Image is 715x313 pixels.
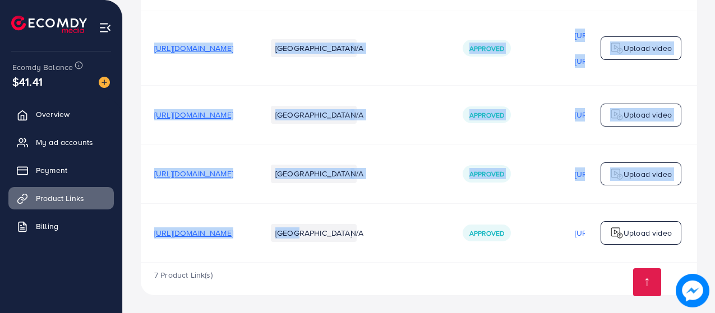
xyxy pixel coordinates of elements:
[154,109,233,120] span: [URL][DOMAIN_NAME]
[8,187,114,209] a: Product Links
[610,167,624,181] img: logo
[271,165,357,183] li: [GEOGRAPHIC_DATA]
[154,227,233,239] span: [URL][DOMAIN_NAME]
[8,159,114,181] a: Payment
[469,169,504,179] span: Approved
[624,167,672,181] p: Upload video
[8,103,114,125] a: Overview
[575,29,654,42] p: [URL][DOMAIN_NAME]
[99,77,110,88] img: image
[8,215,114,237] a: Billing
[575,167,654,181] p: [URL][DOMAIN_NAME]
[154,269,213,281] span: 7 Product Link(s)
[350,109,363,120] span: N/A
[624,226,672,240] p: Upload video
[610,41,624,55] img: logo
[610,108,624,122] img: logo
[624,108,672,122] p: Upload video
[36,137,93,148] span: My ad accounts
[154,168,233,179] span: [URL][DOMAIN_NAME]
[36,221,58,232] span: Billing
[624,41,672,55] p: Upload video
[99,21,112,34] img: menu
[350,43,363,54] span: N/A
[469,228,504,238] span: Approved
[271,224,357,242] li: [GEOGRAPHIC_DATA]
[469,44,504,53] span: Approved
[271,39,357,57] li: [GEOGRAPHIC_DATA]
[350,227,363,239] span: N/A
[676,274,709,307] img: image
[8,131,114,153] a: My ad accounts
[12,62,73,73] span: Ecomdy Balance
[36,109,70,120] span: Overview
[154,43,233,54] span: [URL][DOMAIN_NAME]
[575,108,654,122] p: [URL][DOMAIN_NAME]
[271,106,357,124] li: [GEOGRAPHIC_DATA]
[350,168,363,179] span: N/A
[12,73,43,90] span: $41.41
[36,165,67,176] span: Payment
[469,110,504,120] span: Approved
[610,226,624,240] img: logo
[575,226,654,240] p: [URL][DOMAIN_NAME]
[36,193,84,204] span: Product Links
[575,54,654,68] p: [URL][DOMAIN_NAME]
[11,16,87,33] img: logo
